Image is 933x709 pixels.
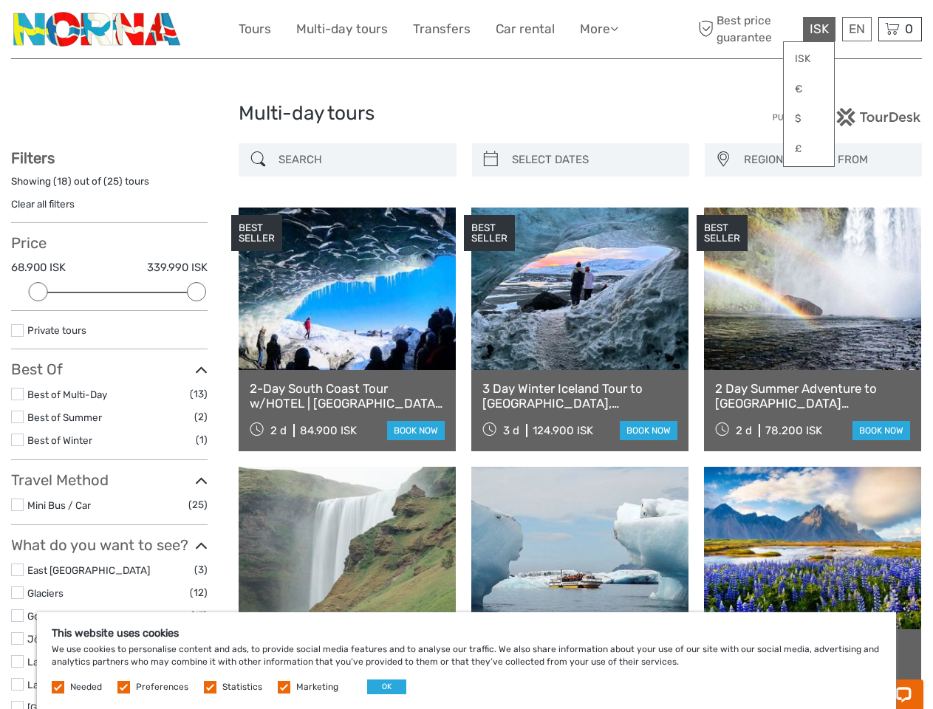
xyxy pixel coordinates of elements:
[737,148,915,172] button: REGION / STARTS FROM
[784,106,834,132] a: $
[580,18,618,40] a: More
[191,607,208,624] span: (17)
[506,147,682,173] input: SELECT DATES
[188,496,208,513] span: (25)
[52,627,881,640] h5: This website uses cookies
[11,198,75,210] a: Clear all filters
[620,421,677,440] a: book now
[27,434,92,446] a: Best of Winter
[190,584,208,601] span: (12)
[107,174,119,188] label: 25
[784,76,834,103] a: €
[772,108,922,126] img: PurchaseViaTourDesk.png
[196,431,208,448] span: (1)
[194,408,208,425] span: (2)
[715,381,910,411] a: 2 Day Summer Adventure to [GEOGRAPHIC_DATA] [GEOGRAPHIC_DATA], Glacier Hiking, [GEOGRAPHIC_DATA],...
[194,561,208,578] span: (3)
[482,381,677,411] a: 3 Day Winter Iceland Tour to [GEOGRAPHIC_DATA], [GEOGRAPHIC_DATA], [GEOGRAPHIC_DATA] and [GEOGRAP...
[784,46,834,72] a: ISK
[239,18,271,40] a: Tours
[27,656,85,668] a: Lake Mývatn
[11,234,208,252] h3: Price
[533,424,593,437] div: 124.900 ISK
[57,174,68,188] label: 18
[250,381,445,411] a: 2-Day South Coast Tour w/HOTEL | [GEOGRAPHIC_DATA], [GEOGRAPHIC_DATA], [GEOGRAPHIC_DATA] & Waterf...
[296,681,338,693] label: Marketing
[231,215,282,252] div: BEST SELLER
[296,18,388,40] a: Multi-day tours
[136,681,188,693] label: Preferences
[273,147,448,173] input: SEARCH
[147,260,208,275] label: 339.990 ISK
[190,386,208,403] span: (13)
[842,17,872,41] div: EN
[21,26,167,38] p: Chat now
[27,499,91,511] a: Mini Bus / Car
[27,633,187,645] a: Jökulsárlón/[GEOGRAPHIC_DATA]
[27,564,150,576] a: East [GEOGRAPHIC_DATA]
[27,388,107,400] a: Best of Multi-Day
[27,587,64,599] a: Glaciers
[413,18,471,40] a: Transfers
[503,424,519,437] span: 3 d
[697,215,748,252] div: BEST SELLER
[11,360,208,378] h3: Best Of
[27,610,88,622] a: Golden Circle
[464,215,515,252] div: BEST SELLER
[11,471,208,489] h3: Travel Method
[11,174,208,197] div: Showing ( ) out of ( ) tours
[170,23,188,41] button: Open LiveChat chat widget
[70,681,102,693] label: Needed
[27,411,102,423] a: Best of Summer
[367,679,406,694] button: OK
[239,102,694,126] h1: Multi-day tours
[852,421,910,440] a: book now
[270,424,287,437] span: 2 d
[300,424,357,437] div: 84.900 ISK
[736,424,752,437] span: 2 d
[11,260,66,275] label: 68.900 ISK
[222,681,262,693] label: Statistics
[694,13,799,45] span: Best price guarantee
[387,421,445,440] a: book now
[810,21,829,36] span: ISK
[765,424,822,437] div: 78.200 ISK
[496,18,555,40] a: Car rental
[11,536,208,554] h3: What do you want to see?
[903,21,915,36] span: 0
[11,11,185,47] img: 3202-b9b3bc54-fa5a-4c2d-a914-9444aec66679_logo_small.png
[784,136,834,162] a: £
[37,612,896,709] div: We use cookies to personalise content and ads, to provide social media features and to analyse ou...
[27,679,109,691] a: Landmannalaugar
[11,149,55,167] strong: Filters
[27,324,86,336] a: Private tours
